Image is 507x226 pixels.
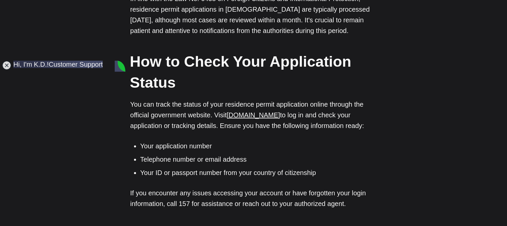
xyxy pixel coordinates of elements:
li: Your ID or passport number from your country of citizenship [140,168,377,178]
h2: How to Check Your Application Status [130,51,377,93]
li: Your application number [140,141,377,151]
li: Telephone number or email address [140,154,377,164]
p: You can track the status of your residence permit application online through the official governm... [130,99,377,131]
p: If you encounter any issues accessing your account or have forgotten your login information, call... [130,188,377,209]
a: [DOMAIN_NAME] [227,111,280,119]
